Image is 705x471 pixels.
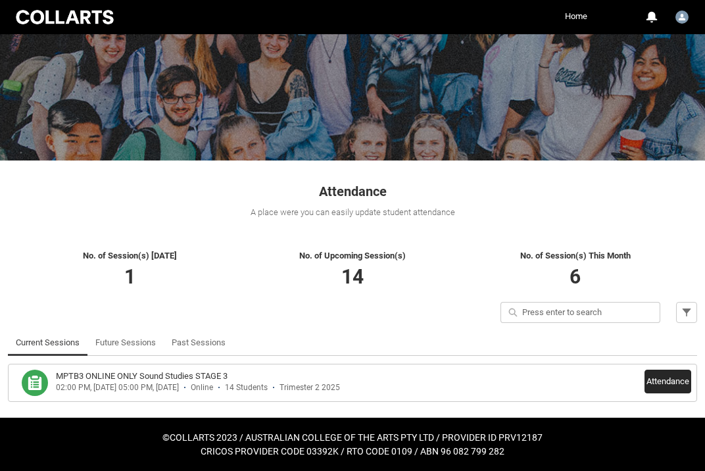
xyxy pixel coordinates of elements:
[672,5,692,26] button: User Profile Faculty.mhewes
[225,383,268,393] div: 14 Students
[341,265,364,288] span: 14
[172,330,226,356] a: Past Sessions
[520,251,631,260] span: No. of Session(s) This Month
[562,7,591,26] a: Home
[644,370,691,393] button: Attendance
[319,184,387,199] span: Attendance
[675,11,689,24] img: Faculty.mhewes
[8,330,87,356] li: Current Sessions
[56,370,228,383] h3: MPTB3 ONLINE ONLY Sound Studies STAGE 3
[87,330,164,356] li: Future Sessions
[299,251,406,260] span: No. of Upcoming Session(s)
[500,302,660,323] input: Press enter to search
[95,330,156,356] a: Future Sessions
[83,251,177,260] span: No. of Session(s) [DATE]
[164,330,233,356] li: Past Sessions
[8,206,697,219] div: A place were you can easily update student attendance
[191,383,213,393] div: Online
[676,302,697,323] button: Filter
[124,265,135,288] span: 1
[16,330,80,356] a: Current Sessions
[56,383,179,393] div: 02:00 PM, [DATE] 05:00 PM, [DATE]
[570,265,581,288] span: 6
[280,383,340,393] div: Trimester 2 2025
